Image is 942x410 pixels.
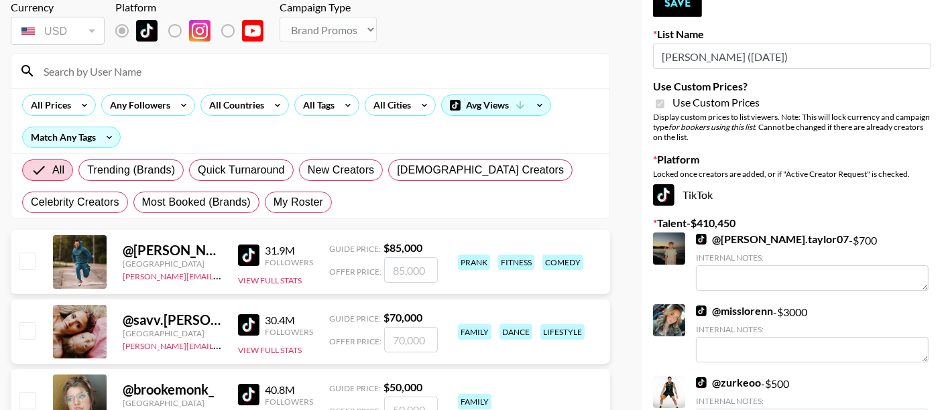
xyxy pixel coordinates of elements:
span: Offer Price: [329,336,381,346]
div: Locked once creators are added, or if "Active Creator Request" is checked. [653,169,931,179]
div: All Countries [201,95,267,115]
button: View Full Stats [238,275,302,285]
span: Use Custom Prices [672,96,760,109]
label: Use Custom Prices? [653,80,931,93]
div: Followers [265,397,313,407]
strong: $ 70,000 [384,311,422,324]
div: - $ 3000 [696,304,929,362]
img: TikTok [238,314,259,336]
strong: $ 85,000 [384,241,422,254]
div: Any Followers [102,95,173,115]
div: Match Any Tags [23,127,120,147]
div: Avg Views [442,95,550,115]
div: Internal Notes: [696,324,929,334]
div: Display custom prices to list viewers. Note: This will lock currency and campaign type . Cannot b... [653,112,931,142]
em: for bookers using this list [668,122,755,132]
span: Offer Price: [329,267,381,277]
div: All Cities [365,95,414,115]
div: Internal Notes: [696,253,929,263]
div: comedy [542,255,583,270]
input: Search by User Name [36,60,601,82]
div: TikTok [653,184,931,206]
img: TikTok [696,305,707,316]
div: prank [458,255,490,270]
div: List locked to TikTok. [115,17,274,45]
img: TikTok [653,184,674,206]
div: @ savv.[PERSON_NAME] [123,312,222,328]
div: [GEOGRAPHIC_DATA] [123,259,222,269]
div: 30.4M [265,314,313,327]
img: YouTube [242,20,263,42]
label: List Name [653,27,931,41]
div: lifestyle [540,324,585,340]
div: - $ 700 [696,232,929,291]
div: 40.8M [265,383,313,397]
div: family [458,324,491,340]
span: [DEMOGRAPHIC_DATA] Creators [397,162,564,178]
div: dance [499,324,532,340]
a: [PERSON_NAME][EMAIL_ADDRESS][DOMAIN_NAME] [123,338,321,351]
span: Guide Price: [329,244,381,254]
a: [PERSON_NAME][EMAIL_ADDRESS][DOMAIN_NAME] [123,269,321,281]
div: [GEOGRAPHIC_DATA] [123,328,222,338]
div: Followers [265,327,313,337]
span: Guide Price: [329,314,381,324]
span: Trending (Brands) [87,162,175,178]
div: 31.9M [265,244,313,257]
img: TikTok [696,234,707,245]
div: Platform [115,1,274,14]
div: All Tags [295,95,337,115]
img: TikTok [238,384,259,405]
button: View Full Stats [238,345,302,355]
div: All Prices [23,95,74,115]
img: Instagram [189,20,211,42]
a: @[PERSON_NAME].taylor07 [696,232,849,246]
div: @ [PERSON_NAME].[PERSON_NAME] [123,242,222,259]
div: fitness [498,255,534,270]
input: 70,000 [384,327,438,352]
strong: $ 50,000 [384,381,422,393]
div: Followers [265,257,313,267]
a: @zurkeoo [696,376,761,389]
img: TikTok [136,20,158,42]
label: Platform [653,153,931,166]
span: Most Booked (Brands) [142,194,251,210]
span: New Creators [308,162,375,178]
input: 85,000 [384,257,438,283]
span: Celebrity Creators [31,194,119,210]
div: USD [13,19,102,43]
span: My Roster [274,194,323,210]
span: Quick Turnaround [198,162,285,178]
div: @ brookemonk_ [123,381,222,398]
div: Campaign Type [280,1,377,14]
div: [GEOGRAPHIC_DATA] [123,398,222,408]
div: Internal Notes: [696,396,929,406]
div: Currency is locked to USD [11,14,105,48]
label: Talent - $ 410,450 [653,216,931,230]
div: Currency [11,1,105,14]
a: @misslorenn [696,304,773,318]
div: family [458,394,491,409]
img: TikTok [696,377,707,388]
span: Guide Price: [329,383,381,393]
span: All [52,162,64,178]
img: TikTok [238,245,259,266]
